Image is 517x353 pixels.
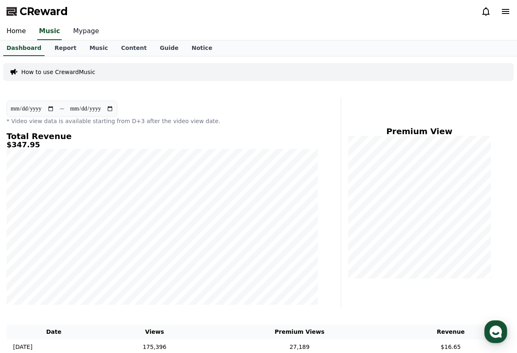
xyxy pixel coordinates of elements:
[21,68,95,76] a: How to use CrewardMusic
[185,40,219,56] a: Notice
[37,23,62,40] a: Music
[67,23,105,40] a: Mypage
[2,259,54,280] a: Home
[7,117,318,125] p: * Video view data is available starting from D+3 after the video view date.
[13,343,32,351] p: [DATE]
[391,324,510,340] th: Revenue
[208,324,391,340] th: Premium Views
[153,40,185,56] a: Guide
[21,272,35,278] span: Home
[68,272,92,279] span: Messages
[348,127,491,136] h4: Premium View
[3,40,45,56] a: Dashboard
[7,141,318,149] h5: $347.95
[7,132,318,141] h4: Total Revenue
[59,104,65,114] p: ~
[83,40,114,56] a: Music
[7,5,68,18] a: CReward
[114,40,153,56] a: Content
[105,259,157,280] a: Settings
[121,272,141,278] span: Settings
[101,324,208,340] th: Views
[7,324,101,340] th: Date
[54,259,105,280] a: Messages
[20,5,68,18] span: CReward
[48,40,83,56] a: Report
